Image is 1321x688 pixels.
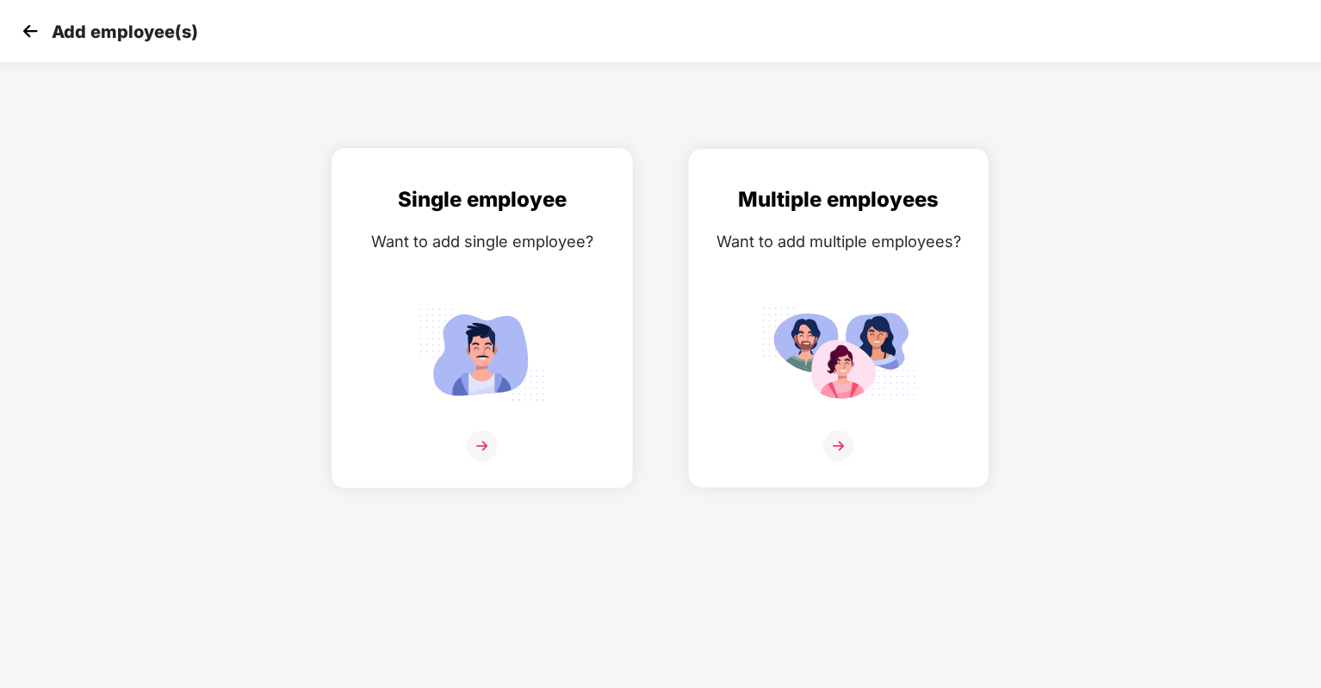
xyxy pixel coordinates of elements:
[405,301,560,408] img: svg+xml;base64,PHN2ZyB4bWxucz0iaHR0cDovL3d3dy53My5vcmcvMjAwMC9zdmciIGlkPSJTaW5nbGVfZW1wbG95ZWUiIH...
[823,431,854,462] img: svg+xml;base64,PHN2ZyB4bWxucz0iaHR0cDovL3d3dy53My5vcmcvMjAwMC9zdmciIHdpZHRoPSIzNiIgaGVpZ2h0PSIzNi...
[761,301,916,408] img: svg+xml;base64,PHN2ZyB4bWxucz0iaHR0cDovL3d3dy53My5vcmcvMjAwMC9zdmciIGlkPSJNdWx0aXBsZV9lbXBsb3llZS...
[706,183,971,216] div: Multiple employees
[52,22,198,42] p: Add employee(s)
[350,183,615,216] div: Single employee
[706,229,971,254] div: Want to add multiple employees?
[350,229,615,254] div: Want to add single employee?
[17,18,43,44] img: svg+xml;base64,PHN2ZyB4bWxucz0iaHR0cDovL3d3dy53My5vcmcvMjAwMC9zdmciIHdpZHRoPSIzMCIgaGVpZ2h0PSIzMC...
[467,431,498,462] img: svg+xml;base64,PHN2ZyB4bWxucz0iaHR0cDovL3d3dy53My5vcmcvMjAwMC9zdmciIHdpZHRoPSIzNiIgaGVpZ2h0PSIzNi...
